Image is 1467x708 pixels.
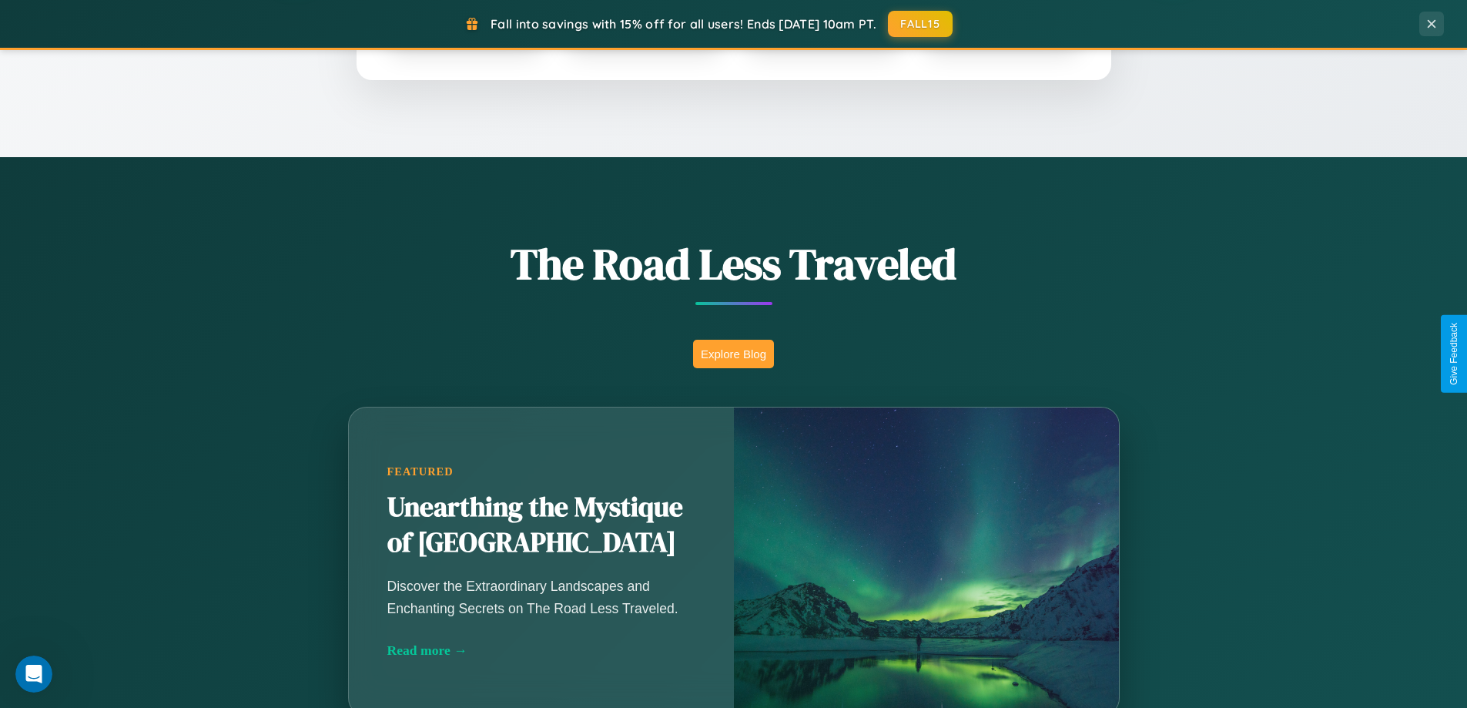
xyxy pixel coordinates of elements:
div: Featured [387,465,695,478]
h2: Unearthing the Mystique of [GEOGRAPHIC_DATA] [387,490,695,561]
button: FALL15 [888,11,953,37]
iframe: Intercom live chat [15,656,52,693]
button: Explore Blog [693,340,774,368]
span: Fall into savings with 15% off for all users! Ends [DATE] 10am PT. [491,16,876,32]
div: Give Feedback [1449,323,1459,385]
h1: The Road Less Traveled [272,234,1196,294]
p: Discover the Extraordinary Landscapes and Enchanting Secrets on The Road Less Traveled. [387,575,695,619]
div: Read more → [387,643,695,659]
